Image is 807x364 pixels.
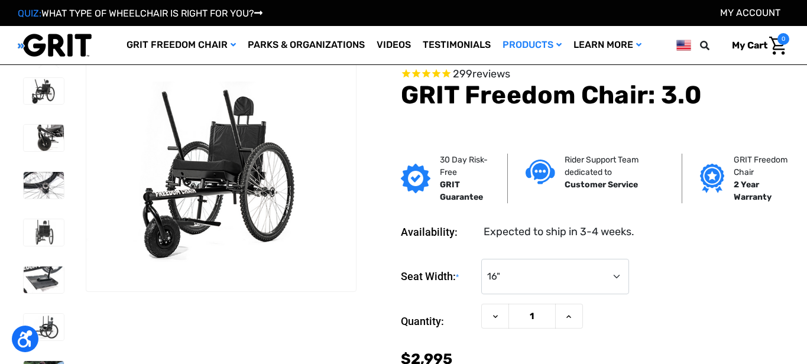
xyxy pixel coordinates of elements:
[526,160,555,184] img: Customer service
[732,40,767,51] span: My Cart
[723,33,789,58] a: Cart with 0 items
[484,224,634,240] dd: Expected to ship in 3-4 weeks.
[18,8,41,19] span: QUIZ:
[37,57,61,71] button: Go to slide 3 of 3
[769,37,786,55] img: Cart
[24,172,64,199] img: GRIT Freedom Chair: 3.0
[705,33,723,58] input: Search
[24,219,64,246] img: GRIT Freedom Chair: 3.0
[371,26,417,64] a: Videos
[242,26,371,64] a: Parks & Organizations
[24,266,64,293] img: GRIT Freedom Chair: 3.0
[720,7,780,18] a: Account
[18,8,262,19] a: QUIZ:WHAT TYPE OF WHEELCHAIR IS RIGHT FOR YOU?
[497,26,568,64] a: Products
[440,180,483,202] strong: GRIT Guarantee
[401,259,475,295] label: Seat Width:
[24,125,64,151] img: GRIT Freedom Chair: 3.0
[24,314,64,340] img: GRIT Freedom Chair: 3.0
[565,154,664,178] p: Rider Support Team dedicated to
[24,78,64,105] img: GRIT Freedom Chair: 3.0
[472,67,510,80] span: reviews
[417,26,497,64] a: Testimonials
[700,164,724,193] img: Grit freedom
[734,154,793,178] p: GRIT Freedom Chair
[401,224,475,240] dt: Availability:
[86,82,356,261] img: GRIT Freedom Chair: 3.0
[121,26,242,64] a: GRIT Freedom Chair
[734,180,772,202] strong: 2 Year Warranty
[453,67,510,80] span: 299 reviews
[401,304,475,339] label: Quantity:
[401,164,430,193] img: GRIT Guarantee
[568,26,647,64] a: Learn More
[777,33,789,45] span: 0
[18,33,92,57] img: GRIT All-Terrain Wheelchair and Mobility Equipment
[676,38,691,53] img: us.png
[440,154,490,178] p: 30 Day Risk-Free
[565,180,638,190] strong: Customer Service
[401,67,789,80] span: Rated 4.6 out of 5 stars 299 reviews
[401,80,789,110] h1: GRIT Freedom Chair: 3.0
